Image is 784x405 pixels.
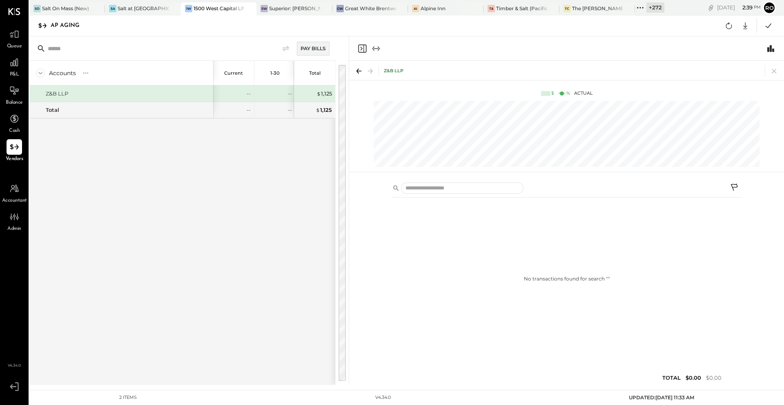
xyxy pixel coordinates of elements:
[269,5,320,12] div: Superior: [PERSON_NAME]
[118,5,168,12] div: Salt at [GEOGRAPHIC_DATA]
[384,68,403,74] div: Z&B LLP
[766,44,776,53] button: Switch to Chart module
[185,5,192,12] div: 1W
[288,90,292,98] div: --
[629,394,694,401] span: UPDATED: [DATE] 11:33 AM
[707,3,715,12] div: copy link
[0,209,28,233] a: Admin
[316,90,321,97] span: $
[421,5,445,12] div: Alpine Inn
[261,5,268,12] div: SW
[46,90,68,98] div: Z&B LLP
[247,106,251,114] div: --
[345,5,396,12] div: Great White Brentwood
[375,394,391,401] div: v 4.34.0
[316,90,332,98] div: 1,125
[0,27,28,50] a: Queue
[297,42,330,56] div: Pay Bills
[9,127,20,135] span: Cash
[109,5,116,12] div: Sa
[49,69,76,77] div: Accounts
[51,19,88,32] div: AP Aging
[247,90,251,98] div: --
[563,5,571,12] div: TC
[357,44,367,53] button: Close panel
[0,181,28,205] a: Accountant
[336,5,344,12] div: GW
[0,55,28,78] a: P&L
[488,5,495,12] div: T&
[119,394,137,401] div: 2 items
[391,201,742,356] div: No transactions found for search " "
[0,139,28,163] a: Vendors
[566,90,570,97] div: %
[6,99,23,107] span: Balance
[0,83,28,107] a: Balance
[717,4,761,11] div: [DATE]
[2,197,27,205] span: Accountant
[572,5,623,12] div: The [PERSON_NAME]
[412,5,419,12] div: AI
[6,156,23,163] span: Vendors
[7,225,21,233] span: Admin
[46,106,59,114] div: Total
[270,70,280,76] p: 1-30
[541,90,592,97] div: Actual
[288,106,292,114] div: --
[7,43,22,50] span: Queue
[316,107,320,113] span: $
[763,1,776,14] button: Ro
[646,2,664,13] div: + 272
[33,5,41,12] div: SO
[316,106,332,114] div: 1,125
[10,71,19,78] span: P&L
[224,70,243,76] p: Current
[309,70,321,76] p: Total
[371,44,381,53] button: Expand panel (e)
[551,90,554,97] div: $
[0,111,28,135] a: Cash
[496,5,547,12] div: Timber & Salt (Pacific Dining CA1 LLC)
[194,5,244,12] div: 1500 West Capital LP
[42,5,89,12] div: Salt On Mass (New)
